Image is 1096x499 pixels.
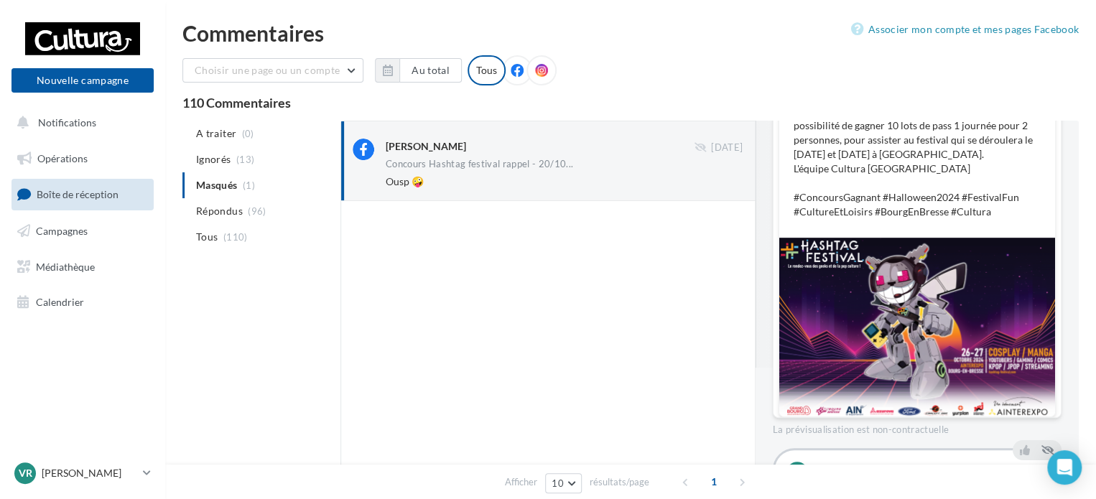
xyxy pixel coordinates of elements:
[42,466,137,480] p: [PERSON_NAME]
[36,225,88,237] span: Campagnes
[11,460,154,487] a: Vr [PERSON_NAME]
[399,58,462,83] button: Au total
[182,58,363,83] button: Choisir une page ou un compte
[36,260,95,272] span: Médiathèque
[196,126,236,141] span: A traiter
[711,141,743,154] span: [DATE]
[386,175,424,187] span: Ousp 🤪
[9,287,157,317] a: Calendrier
[9,179,157,210] a: Boîte de réception
[37,188,119,200] span: Boîte de réception
[19,466,32,480] span: Vr
[223,231,248,243] span: (110)
[11,68,154,93] button: Nouvelle campagne
[1047,450,1082,485] div: Open Intercom Messenger
[505,475,537,489] span: Afficher
[38,116,96,129] span: Notifications
[702,470,725,493] span: 1
[242,128,254,139] span: (0)
[196,152,231,167] span: Ignorés
[851,21,1079,38] a: Associer mon compte et mes pages Facebook
[9,216,157,246] a: Campagnes
[182,22,1079,44] div: Commentaires
[468,55,506,85] div: Tous
[9,108,151,138] button: Notifications
[196,204,243,218] span: Répondus
[9,252,157,282] a: Médiathèque
[590,475,649,489] span: résultats/page
[9,144,157,174] a: Opérations
[248,205,266,217] span: (96)
[182,96,1079,109] div: 110 Commentaires
[773,418,1062,437] div: La prévisualisation est non-contractuelle
[375,58,462,83] button: Au total
[196,230,218,244] span: Tous
[37,152,88,164] span: Opérations
[386,159,573,169] span: Concours Hashtag festival rappel - 20/10...
[386,139,466,154] div: [PERSON_NAME]
[552,477,564,489] span: 10
[236,154,254,165] span: (13)
[195,64,340,76] span: Choisir une page ou un compte
[545,473,582,493] button: 10
[36,296,84,308] span: Calendrier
